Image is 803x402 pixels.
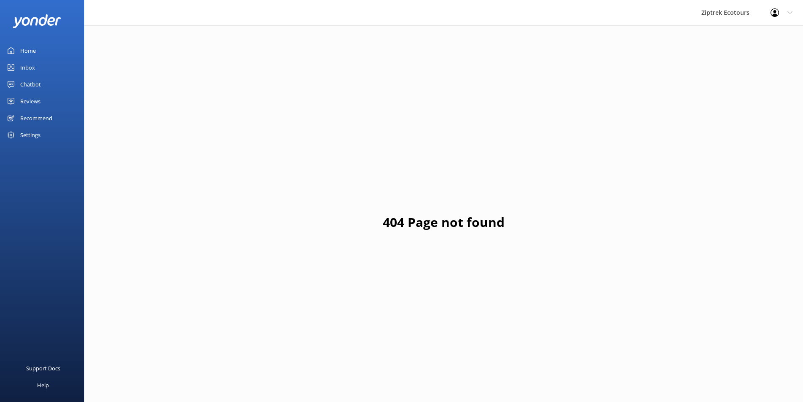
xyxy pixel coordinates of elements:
div: Reviews [20,93,40,110]
div: Support Docs [26,360,60,377]
div: Recommend [20,110,52,127]
div: Help [37,377,49,394]
h1: 404 Page not found [383,212,505,232]
div: Settings [20,127,40,143]
img: yonder-white-logo.png [13,14,61,28]
div: Inbox [20,59,35,76]
div: Chatbot [20,76,41,93]
div: Home [20,42,36,59]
